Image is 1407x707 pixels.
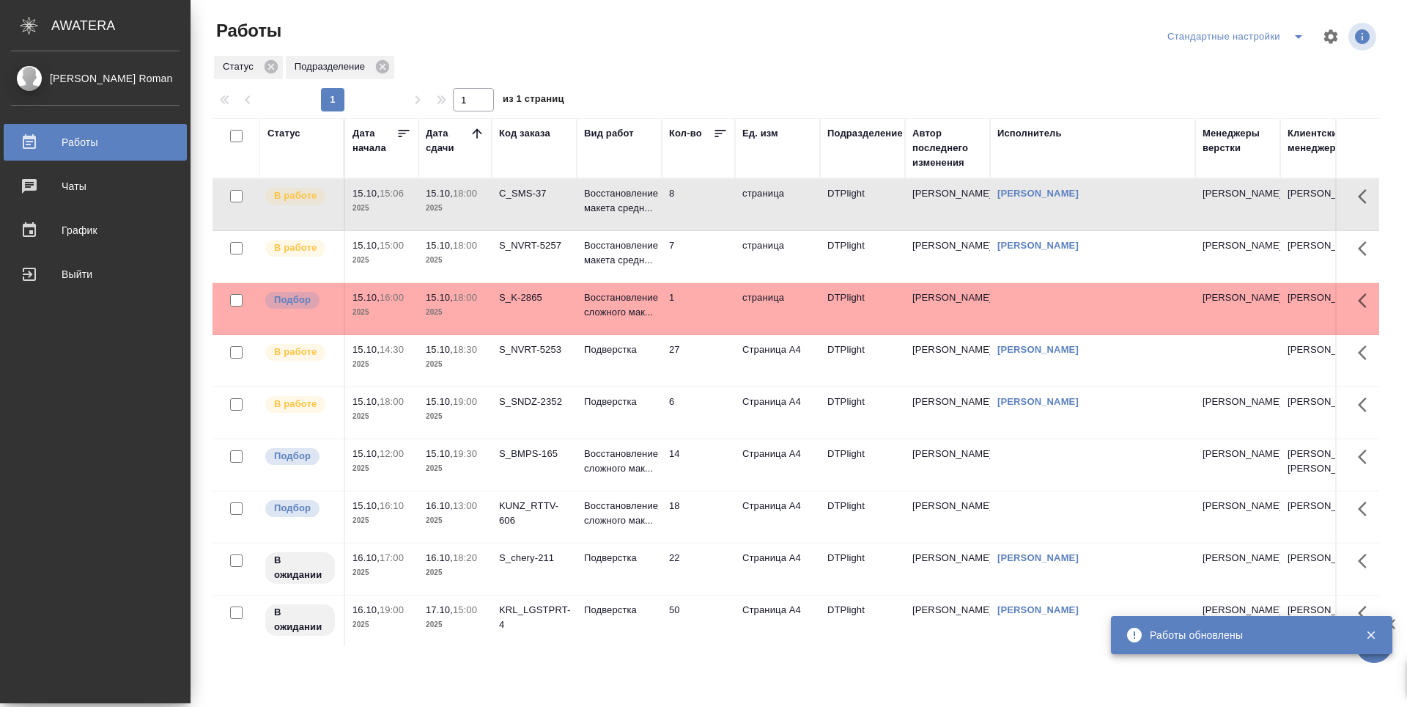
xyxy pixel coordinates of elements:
[380,292,404,303] p: 16:00
[820,387,905,439] td: DTPlight
[352,344,380,355] p: 15.10,
[264,551,336,585] div: Исполнитель назначен, приступать к работе пока рано
[352,292,380,303] p: 15.10,
[352,618,411,632] p: 2025
[1280,543,1365,595] td: [PERSON_NAME]
[662,335,735,387] td: 27
[584,342,654,357] p: Подверстка
[662,283,735,334] td: 1
[11,70,180,87] div: [PERSON_NAME] Roman
[274,241,317,255] p: В работе
[662,231,735,282] td: 7
[735,231,820,282] td: страница
[274,345,317,359] p: В работе
[352,253,411,268] p: 2025
[1280,283,1365,334] td: [PERSON_NAME]
[352,126,396,155] div: Дата начала
[426,396,453,407] p: 15.10,
[1203,126,1273,155] div: Менеджеры верстки
[1349,335,1384,370] button: Здесь прячутся важные кнопки
[735,439,820,491] td: Страница А4
[1280,439,1365,491] td: [PERSON_NAME], [PERSON_NAME]
[584,126,634,141] div: Вид работ
[1349,543,1384,579] button: Здесь прячутся важные кнопки
[352,565,411,580] p: 2025
[499,342,569,357] div: S_NVRT-5253
[1356,629,1386,642] button: Закрыть
[426,409,484,424] p: 2025
[1203,238,1273,253] p: [PERSON_NAME]
[905,387,990,439] td: [PERSON_NAME]
[1203,551,1273,565] p: [PERSON_NAME]
[380,240,404,251] p: 15:00
[584,290,654,320] p: Восстановление сложного мак...
[4,124,187,161] a: Работы
[1280,231,1365,282] td: [PERSON_NAME]
[499,186,569,201] div: C_SMS-37
[380,500,404,511] p: 16:10
[1288,126,1358,155] div: Клиентские менеджеры
[352,305,411,320] p: 2025
[499,447,569,461] div: S_BMPS-165
[1280,491,1365,543] td: [PERSON_NAME]
[352,552,380,563] p: 16.10,
[426,513,484,528] p: 2025
[453,552,477,563] p: 18:20
[905,491,990,543] td: [PERSON_NAME]
[11,263,180,285] div: Выйти
[584,238,654,268] p: Восстановление макета средн...
[499,395,569,409] div: S_SNDZ-2352
[1203,186,1273,201] p: [PERSON_NAME]
[1150,628,1343,642] div: Работы обновлены
[286,56,394,79] div: Подразделение
[426,618,484,632] p: 2025
[453,344,477,355] p: 18:30
[352,357,411,372] p: 2025
[274,449,311,464] p: Подбор
[1280,387,1365,439] td: [PERSON_NAME]
[213,19,281,43] span: Работы
[274,293,311,307] p: Подбор
[352,500,380,511] p: 15.10,
[352,448,380,459] p: 15.10,
[264,290,336,310] div: Можно подбирать исполнителей
[11,175,180,197] div: Чаты
[274,188,317,203] p: В работе
[820,231,905,282] td: DTPlight
[905,179,990,230] td: [PERSON_NAME]
[426,357,484,372] p: 2025
[997,240,1079,251] a: [PERSON_NAME]
[264,499,336,519] div: Можно подбирать исполнителей
[820,283,905,334] td: DTPlight
[584,186,654,216] p: Восстановление макета средн...
[905,335,990,387] td: [PERSON_NAME]
[274,397,317,411] p: В работе
[997,126,1062,141] div: Исполнитель
[352,188,380,199] p: 15.10,
[274,501,311,516] p: Подбор
[1349,179,1384,214] button: Здесь прячутся важные кнопки
[735,179,820,230] td: страница
[426,292,453,303] p: 15.10,
[499,551,569,565] div: S_chery-211
[51,11,191,40] div: AWATERA
[1203,395,1273,409] p: [PERSON_NAME]
[905,439,990,491] td: [PERSON_NAME]
[453,396,477,407] p: 19:00
[426,500,453,511] p: 16.10,
[380,396,404,407] p: 18:00
[264,603,336,637] div: Исполнитель назначен, приступать к работе пока рано
[426,253,484,268] p: 2025
[742,126,778,141] div: Ед. изм
[662,491,735,543] td: 18
[264,238,336,258] div: Исполнитель выполняет работу
[499,290,569,305] div: S_K-2865
[735,387,820,439] td: Страница А4
[453,240,477,251] p: 18:00
[11,219,180,241] div: График
[1280,179,1365,230] td: [PERSON_NAME]
[1349,439,1384,475] button: Здесь прячутся важные кнопки
[11,131,180,153] div: Работы
[735,283,820,334] td: страница
[584,395,654,409] p: Подверстка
